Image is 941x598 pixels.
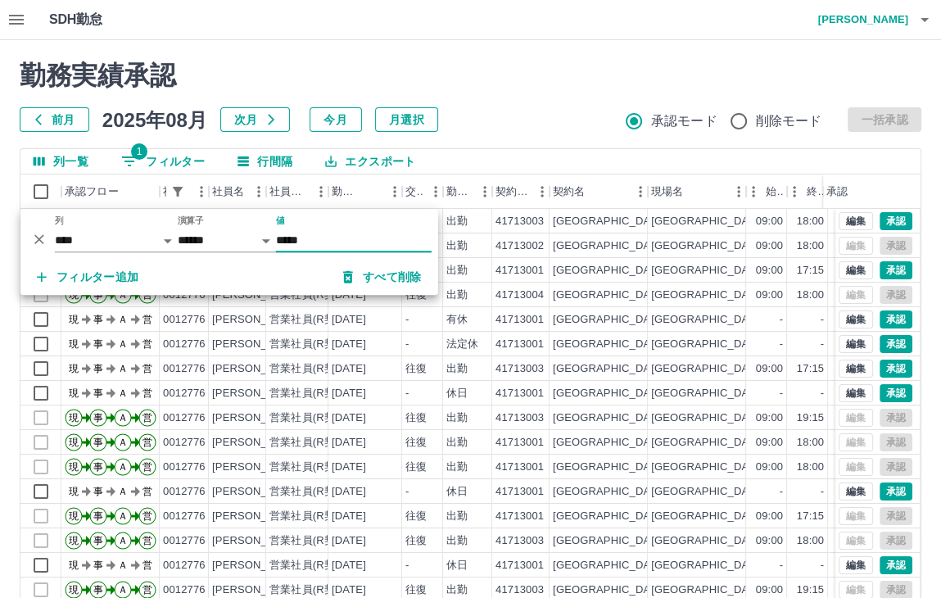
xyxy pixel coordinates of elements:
div: - [780,337,783,352]
div: - [821,337,824,352]
div: 始業 [746,174,787,209]
text: Ａ [118,387,128,399]
div: [GEOGRAPHIC_DATA] [651,410,764,426]
button: 編集 [839,335,873,353]
div: 0012776 [163,410,206,426]
button: ソート [360,180,382,203]
text: 事 [93,510,103,522]
div: 41713003 [495,214,544,229]
div: [GEOGRAPHIC_DATA] [553,558,666,573]
text: 事 [93,314,103,325]
text: Ａ [118,412,128,424]
div: 41713001 [495,263,544,279]
div: - [780,484,783,500]
button: メニュー [423,179,448,204]
span: 承認モード [651,111,717,131]
button: 承認 [880,335,912,353]
div: 41713002 [495,238,544,254]
div: 勤務日 [328,174,402,209]
text: 現 [69,363,79,374]
div: [GEOGRAPHIC_DATA] [553,484,666,500]
h5: 2025年08月 [102,107,207,132]
label: 列 [55,215,64,227]
text: Ａ [118,584,128,596]
text: 現 [69,314,79,325]
div: 0012776 [163,435,206,451]
div: 社員名 [212,174,244,209]
div: 09:00 [756,263,783,279]
text: 営 [143,387,152,399]
div: 18:00 [797,214,824,229]
div: 営業社員(R契約) [269,386,349,401]
div: [PERSON_NAME] [212,509,301,524]
text: 事 [93,535,103,546]
text: 営 [143,412,152,424]
button: フィルター追加 [24,262,152,292]
div: [GEOGRAPHIC_DATA] [553,582,666,598]
text: Ａ [118,437,128,448]
text: 現 [69,412,79,424]
div: [GEOGRAPHIC_DATA] [651,361,764,377]
div: 往復 [405,509,427,524]
div: - [780,558,783,573]
div: - [780,386,783,401]
button: 編集 [839,310,873,328]
div: - [405,484,409,500]
div: 09:00 [756,288,783,303]
div: [DATE] [332,337,366,352]
div: [DATE] [332,533,366,549]
button: 承認 [880,556,912,574]
text: 営 [143,363,152,374]
button: フィルター表示 [166,180,189,203]
div: [DATE] [332,312,366,328]
div: 41713004 [495,288,544,303]
text: Ａ [118,338,128,350]
div: 現場名 [651,174,683,209]
div: [PERSON_NAME] [212,558,301,573]
div: [DATE] [332,435,366,451]
div: [GEOGRAPHIC_DATA] [553,460,666,475]
text: Ａ [118,535,128,546]
div: 0012776 [163,509,206,524]
div: 勤務区分 [443,174,492,209]
text: Ａ [118,559,128,571]
text: 事 [93,363,103,374]
div: 終業 [787,174,828,209]
div: 営業社員(R契約) [269,410,349,426]
button: 削除 [27,227,52,251]
div: [PERSON_NAME] [212,435,301,451]
div: - [821,312,824,328]
div: [GEOGRAPHIC_DATA] [651,460,764,475]
button: 編集 [839,556,873,574]
div: [GEOGRAPHIC_DATA] [553,337,666,352]
text: 現 [69,461,79,473]
button: 承認 [880,261,912,279]
button: 次月 [220,107,290,132]
div: 41713001 [495,435,544,451]
div: 09:00 [756,361,783,377]
div: 09:00 [756,214,783,229]
text: 事 [93,338,103,350]
text: 営 [143,559,152,571]
div: 0012776 [163,582,206,598]
div: 出勤 [446,410,468,426]
text: 営 [143,510,152,522]
div: [DATE] [332,509,366,524]
button: メニュー [530,179,554,204]
div: 契約コード [492,174,550,209]
button: 列選択 [20,149,102,174]
button: 編集 [839,212,873,230]
div: 営業社員(R契約) [269,484,349,500]
div: 営業社員(R契約) [269,509,349,524]
text: Ａ [118,486,128,497]
div: [GEOGRAPHIC_DATA] [553,410,666,426]
div: [GEOGRAPHIC_DATA] [651,558,764,573]
button: 編集 [839,384,873,402]
div: 往復 [405,361,427,377]
div: [GEOGRAPHIC_DATA] [651,509,764,524]
div: 18:00 [797,288,824,303]
div: 法定休 [446,337,478,352]
div: 41713001 [495,312,544,328]
button: メニュー [473,179,497,204]
button: メニュー [309,179,333,204]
